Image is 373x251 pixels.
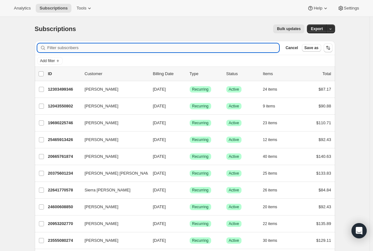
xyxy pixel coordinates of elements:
[153,221,166,226] span: [DATE]
[229,188,239,193] span: Active
[283,44,300,52] button: Cancel
[192,238,209,243] span: Recurring
[81,84,144,94] button: [PERSON_NAME]
[153,87,166,92] span: [DATE]
[85,120,119,126] span: [PERSON_NAME]
[48,221,80,227] p: 20953202770
[263,152,284,161] button: 40 items
[81,135,144,145] button: [PERSON_NAME]
[48,204,80,210] p: 24600608850
[316,120,331,125] span: $110.71
[192,137,209,142] span: Recurring
[48,102,331,111] div: 12043550802[PERSON_NAME][DATE]SuccessRecurringSuccessActive9 items$90.88
[81,151,144,162] button: [PERSON_NAME]
[10,4,34,13] button: Analytics
[316,238,331,243] span: $129.11
[229,154,239,159] span: Active
[47,43,279,52] input: Filter subscribers
[192,171,209,176] span: Recurring
[40,58,55,63] span: Add filter
[48,203,331,211] div: 24600608850[PERSON_NAME][DATE]SuccessRecurringSuccessActive20 items$92.43
[316,221,331,226] span: $135.89
[81,101,144,111] button: [PERSON_NAME]
[48,186,331,195] div: 22641770578Sierra [PERSON_NAME][DATE]SuccessRecurringSuccessActive26 items$84.84
[85,137,119,143] span: [PERSON_NAME]
[81,235,144,246] button: [PERSON_NAME]
[344,6,359,11] span: Settings
[319,104,331,108] span: $90.88
[285,45,298,50] span: Cancel
[316,154,331,159] span: $140.63
[48,170,80,177] p: 20375601234
[322,71,331,77] p: Total
[319,204,331,209] span: $92.43
[192,188,209,193] span: Recurring
[48,120,80,126] p: 19690225746
[303,4,332,13] button: Help
[153,154,166,159] span: [DATE]
[192,120,209,125] span: Recurring
[36,4,71,13] button: Subscriptions
[81,202,144,212] button: [PERSON_NAME]
[85,86,119,93] span: [PERSON_NAME]
[48,187,80,193] p: 22641770578
[192,204,209,209] span: Recurring
[153,188,166,192] span: [DATE]
[229,120,239,125] span: Active
[263,102,282,111] button: 9 items
[263,171,277,176] span: 25 items
[192,154,209,159] span: Recurring
[229,87,239,92] span: Active
[263,221,277,226] span: 22 items
[314,6,322,11] span: Help
[352,223,367,238] div: Open Intercom Messenger
[85,71,148,77] p: Customer
[229,238,239,243] span: Active
[263,236,284,245] button: 30 items
[153,71,185,77] p: Billing Date
[263,85,284,94] button: 24 items
[190,71,221,77] div: Type
[263,219,284,228] button: 22 items
[153,238,166,243] span: [DATE]
[263,204,277,209] span: 20 items
[324,43,333,52] button: Sort the results
[48,135,331,144] div: 25465913426[PERSON_NAME][DATE]SuccessRecurringSuccessActive12 items$92.43
[229,137,239,142] span: Active
[263,169,284,178] button: 25 items
[192,87,209,92] span: Recurring
[226,71,258,77] p: Status
[81,185,144,195] button: Sierra [PERSON_NAME]
[263,120,277,125] span: 23 items
[76,6,86,11] span: Tools
[192,104,209,109] span: Recurring
[334,4,363,13] button: Settings
[48,236,331,245] div: 23555080274[PERSON_NAME][DATE]SuccessRecurringSuccessActive30 items$129.11
[311,26,323,31] span: Export
[319,87,331,92] span: $87.17
[153,137,166,142] span: [DATE]
[48,219,331,228] div: 20953202770[PERSON_NAME][DATE]SuccessRecurringSuccessActive22 items$135.89
[263,119,284,127] button: 23 items
[81,219,144,229] button: [PERSON_NAME]
[302,44,321,52] button: Save as
[319,188,331,192] span: $84.84
[48,71,331,77] div: IDCustomerBilling DateTypeStatusItemsTotal
[85,187,131,193] span: Sierra [PERSON_NAME]
[263,71,295,77] div: Items
[85,204,119,210] span: [PERSON_NAME]
[229,171,239,176] span: Active
[81,168,144,178] button: [PERSON_NAME] [PERSON_NAME]
[153,120,166,125] span: [DATE]
[48,153,80,160] p: 20665761874
[48,86,80,93] p: 12303499346
[277,26,301,31] span: Bulk updates
[192,221,209,226] span: Recurring
[153,171,166,176] span: [DATE]
[85,221,119,227] span: [PERSON_NAME]
[153,204,166,209] span: [DATE]
[85,103,119,109] span: [PERSON_NAME]
[153,104,166,108] span: [DATE]
[85,153,119,160] span: [PERSON_NAME]
[48,152,331,161] div: 20665761874[PERSON_NAME][DATE]SuccessRecurringSuccessActive40 items$140.63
